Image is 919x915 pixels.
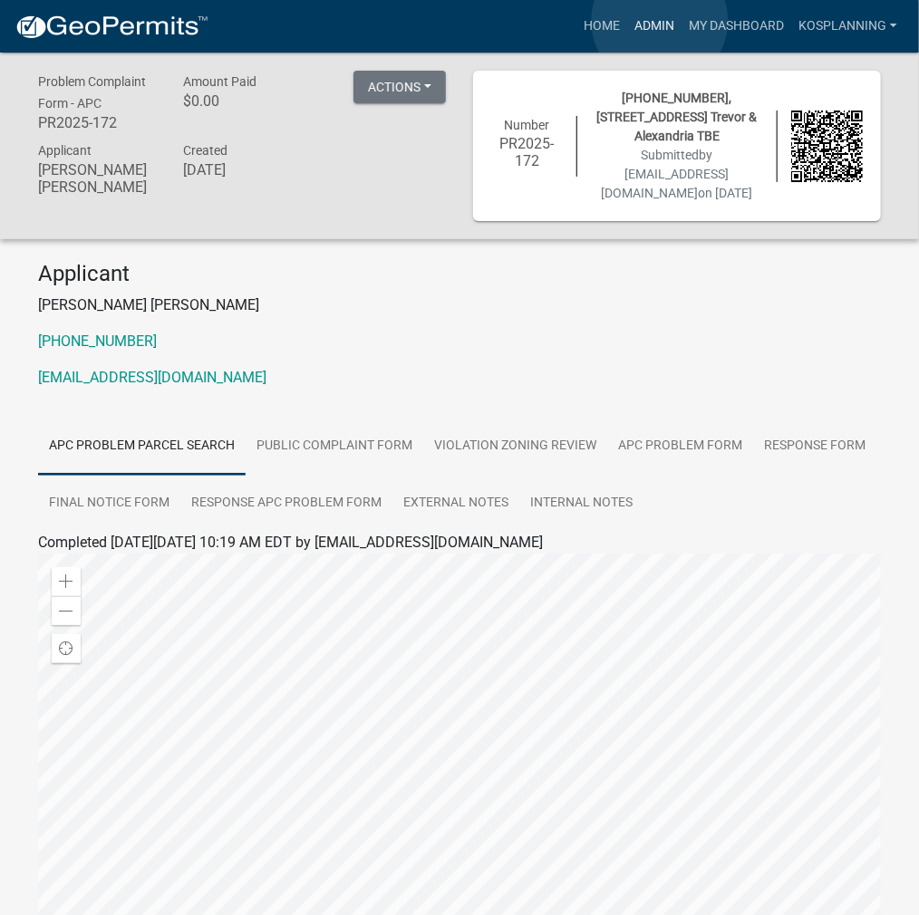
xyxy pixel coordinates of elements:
[597,91,758,143] span: [PHONE_NUMBER], [STREET_ADDRESS] Trevor & Alexandria TBE
[791,9,904,43] a: kosplanning
[183,92,301,110] h6: $0.00
[38,261,881,287] h4: Applicant
[519,475,643,533] a: Internal Notes
[246,418,423,476] a: Public Complaint Form
[180,475,392,533] a: Response APC Problem Form
[38,534,543,551] span: Completed [DATE][DATE] 10:19 AM EDT by [EMAIL_ADDRESS][DOMAIN_NAME]
[791,111,863,182] img: QR code
[38,475,180,533] a: Final Notice Form
[183,143,227,158] span: Created
[576,9,627,43] a: Home
[627,9,682,43] a: Admin
[38,114,156,131] h6: PR2025-172
[183,161,301,178] h6: [DATE]
[38,369,266,386] a: [EMAIL_ADDRESS][DOMAIN_NAME]
[607,418,753,476] a: APC Problem Form
[491,135,563,169] h6: PR2025-172
[602,148,730,200] span: by [EMAIL_ADDRESS][DOMAIN_NAME]
[38,332,157,350] a: [PHONE_NUMBER]
[38,294,881,316] p: [PERSON_NAME] [PERSON_NAME]
[38,418,246,476] a: APC Problem Parcel search
[52,596,81,625] div: Zoom out
[52,567,81,596] div: Zoom in
[505,118,550,132] span: Number
[602,148,753,200] span: Submitted on [DATE]
[753,418,876,476] a: RESPONSE FORM
[682,9,791,43] a: My Dashboard
[38,161,156,196] h6: [PERSON_NAME] [PERSON_NAME]
[183,74,256,89] span: Amount Paid
[52,634,81,663] div: Find my location
[392,475,519,533] a: External Notes
[423,418,607,476] a: Violation Zoning Review
[38,143,92,158] span: Applicant
[353,71,446,103] button: Actions
[38,74,146,111] span: Problem Complaint Form - APC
